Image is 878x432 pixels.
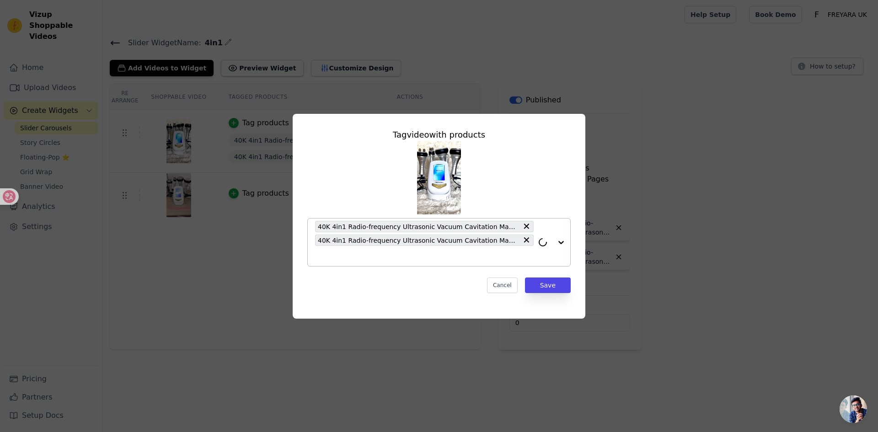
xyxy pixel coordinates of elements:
button: Save [525,277,571,293]
img: tn-7f255401982e412d810edd56ed305486.png [417,141,461,214]
button: Cancel [487,277,518,293]
div: 开放式聊天 [840,395,867,423]
div: Tag video with products [307,128,571,141]
span: 40K 4in1 Radio-frequency Ultrasonic Vacuum Cavitation Machine, Body Slimming Sculpting Device for... [318,221,518,232]
span: 40K 4in1 Radio-frequency Ultrasonic Vacuum Cavitation Machine, Body Slimming Sculpting Device for... [318,235,518,245]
